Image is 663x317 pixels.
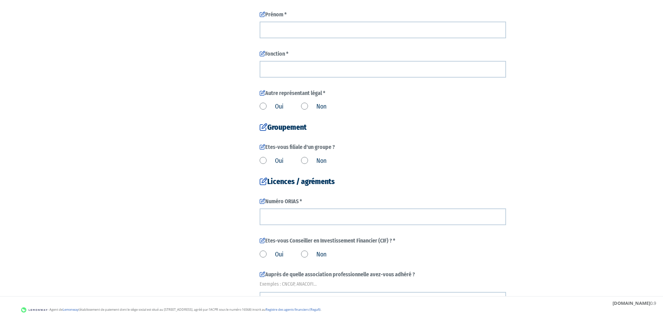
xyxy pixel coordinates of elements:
[266,307,321,312] a: Registre des agents financiers (Regafi)
[260,123,506,132] h4: Groupement
[260,11,506,19] label: Prénom *
[301,102,326,111] label: Non
[301,157,326,166] label: Non
[260,177,506,186] h4: Licences / agréments
[260,250,284,259] label: Oui
[301,250,326,259] label: Non
[613,300,650,306] strong: [DOMAIN_NAME]
[260,237,506,245] label: Etes-vous Conseiller en Investissement Financier (CIF) ? *
[63,307,79,312] a: Lemonway
[613,300,656,307] div: 0.9
[260,271,506,286] label: Auprès de quelle association professionnelle avez-vous adhéré ?
[21,307,48,314] img: logo-lemonway.png
[260,198,506,206] label: Numéro ORIAS *
[260,157,284,166] label: Oui
[7,307,656,314] div: - Agent de (établissement de paiement dont le siège social est situé au [STREET_ADDRESS], agréé p...
[260,89,506,97] label: Autre représentant légal *
[260,143,506,151] label: Etes-vous filiale d'un groupe ?
[260,50,506,58] label: Fonction *
[260,102,284,111] label: Oui
[260,281,506,288] em: Exemples : CNCGP, ANACOFI...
